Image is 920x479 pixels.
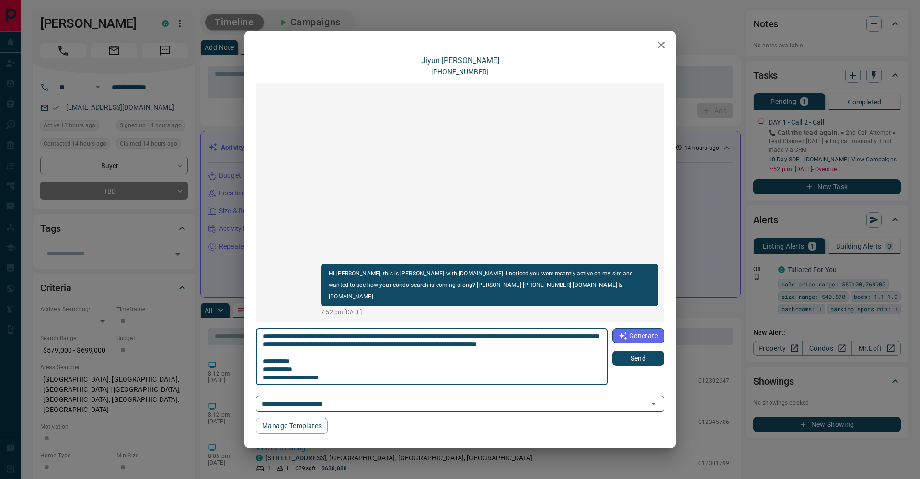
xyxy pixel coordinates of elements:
[256,418,328,434] button: Manage Templates
[431,67,489,77] p: [PHONE_NUMBER]
[329,268,651,302] p: Hi [PERSON_NAME], this is [PERSON_NAME] with [DOMAIN_NAME]. I noticed you were recently active on...
[421,56,499,65] a: Jiyun [PERSON_NAME]
[612,351,664,366] button: Send
[612,328,664,343] button: Generate
[321,308,658,317] p: 7:52 pm [DATE]
[647,397,660,411] button: Open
